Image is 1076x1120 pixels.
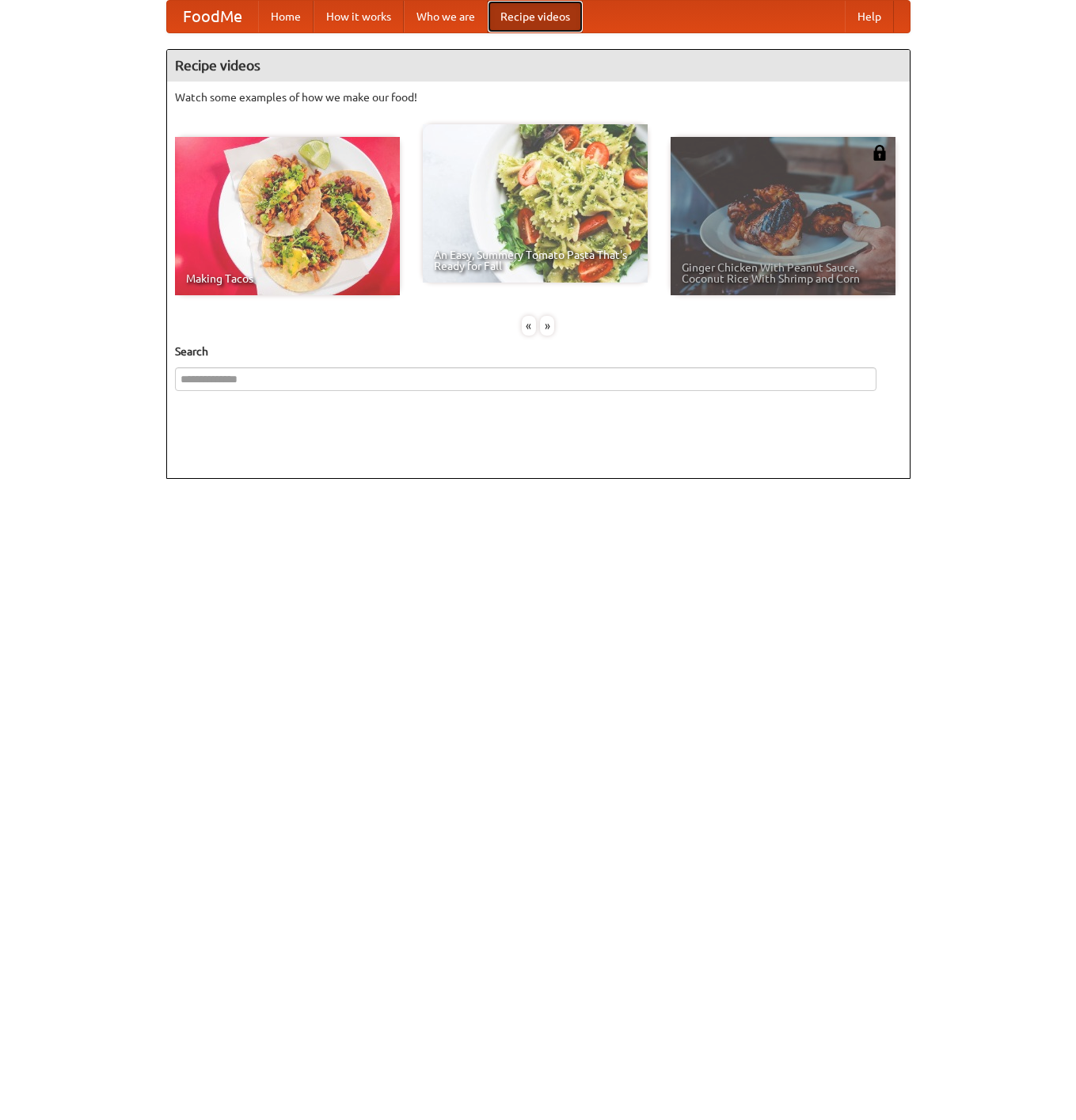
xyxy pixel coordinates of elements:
img: 483408.png [872,145,888,161]
a: How it works [314,1,404,32]
span: An Easy, Summery Tomato Pasta That's Ready for Fall [434,249,637,271]
div: » [540,316,554,336]
a: An Easy, Summery Tomato Pasta That's Ready for Fall [423,124,648,283]
h5: Search [175,344,902,359]
a: Home [258,1,314,32]
a: FoodMe [167,1,258,32]
p: Watch some examples of how we make our food! [175,89,902,105]
a: Making Tacos [175,137,400,295]
a: Help [845,1,894,32]
span: Making Tacos [186,273,389,284]
div: « [522,316,536,336]
a: Recipe videos [488,1,583,32]
h4: Recipe videos [167,50,910,82]
a: Who we are [404,1,488,32]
